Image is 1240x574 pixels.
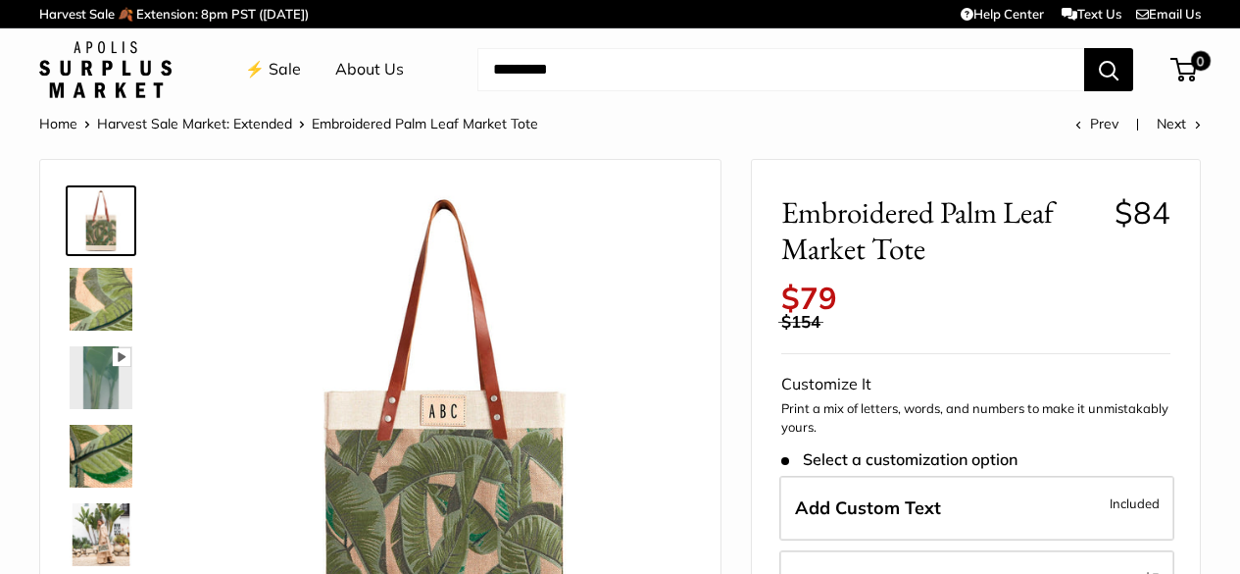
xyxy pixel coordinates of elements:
p: Print a mix of letters, words, and numbers to make it unmistakably yours. [781,399,1170,438]
a: Home [39,115,77,132]
a: Harvest Sale Market: Extended [97,115,292,132]
label: Add Custom Text [779,476,1174,541]
a: ⚡️ Sale [245,55,301,84]
span: Embroidered Palm Leaf Market Tote [312,115,538,132]
a: Text Us [1062,6,1121,22]
span: Included [1110,492,1160,515]
span: Embroidered Palm Leaf Market Tote [781,194,1100,267]
button: Search [1084,48,1133,91]
a: Embroidered Palm Leaf Market Tote [66,185,136,256]
img: Embroidered Palm Leaf Market Tote [70,503,132,566]
img: Embroidered Palm Leaf Market Tote [70,189,132,252]
span: Select a customization option [781,450,1017,469]
a: description_A multi-layered motif with eight varying thread colors. [66,421,136,492]
a: Next [1157,115,1201,132]
span: Add Custom Text [795,496,941,519]
div: Customize It [781,370,1170,399]
a: Prev [1075,115,1118,132]
img: description_A multi-layered motif with eight varying thread colors. [70,268,132,331]
a: About Us [335,55,404,84]
img: Apolis: Surplus Market [39,41,172,98]
a: description_A multi-layered motif with eight varying thread colors. [66,264,136,335]
img: description_A multi-layered motif with eight varying thread colors. [70,425,132,488]
a: Embroidered Palm Leaf Market Tote [66,499,136,570]
nav: Breadcrumb [39,111,538,136]
span: $79 [781,279,837,317]
span: $154 [781,311,820,332]
a: description_Multi-layered motif with eight varying thread colors [66,342,136,413]
a: Help Center [961,6,1044,22]
span: $84 [1115,193,1170,232]
img: description_Multi-layered motif with eight varying thread colors [70,346,132,409]
input: Search... [477,48,1084,91]
span: 0 [1191,51,1211,71]
a: Email Us [1136,6,1201,22]
a: 0 [1172,58,1197,81]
